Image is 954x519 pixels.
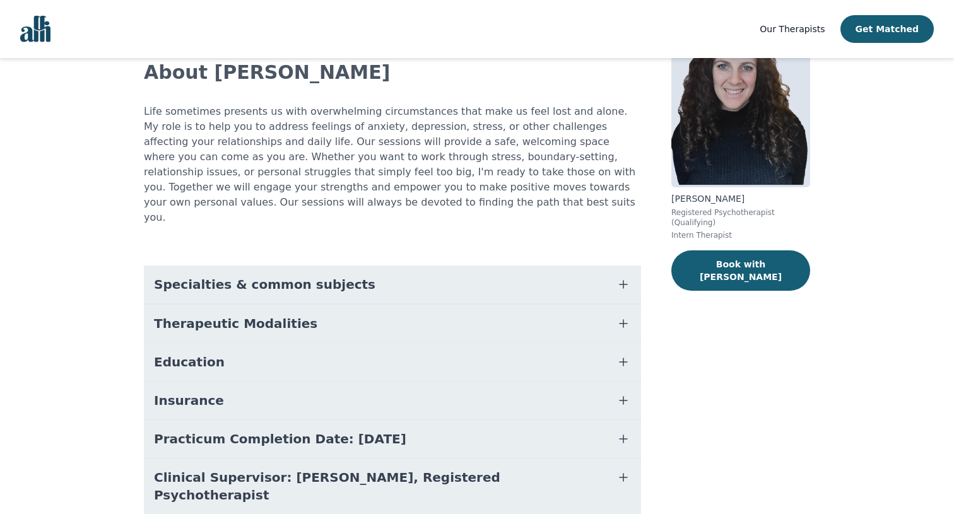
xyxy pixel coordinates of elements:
[154,430,406,448] span: Practicum Completion Date: [DATE]
[760,24,825,34] span: Our Therapists
[671,6,810,187] img: Shira_Blake
[154,276,375,293] span: Specialties & common subjects
[20,16,50,42] img: alli logo
[144,458,641,514] button: Clinical Supervisor: [PERSON_NAME], Registered Psychotherapist
[144,61,641,84] h2: About [PERSON_NAME]
[671,207,810,228] p: Registered Psychotherapist (Qualifying)
[144,343,641,381] button: Education
[671,250,810,291] button: Book with [PERSON_NAME]
[144,420,641,458] button: Practicum Completion Date: [DATE]
[144,265,641,303] button: Specialties & common subjects
[144,382,641,419] button: Insurance
[144,305,641,342] button: Therapeutic Modalities
[671,192,810,205] p: [PERSON_NAME]
[154,353,225,371] span: Education
[840,15,934,43] button: Get Matched
[144,104,641,225] p: Life sometimes presents us with overwhelming circumstances that make us feel lost and alone. My r...
[154,315,317,332] span: Therapeutic Modalities
[671,230,810,240] p: Intern Therapist
[154,392,224,409] span: Insurance
[154,469,601,504] span: Clinical Supervisor: [PERSON_NAME], Registered Psychotherapist
[760,21,825,37] a: Our Therapists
